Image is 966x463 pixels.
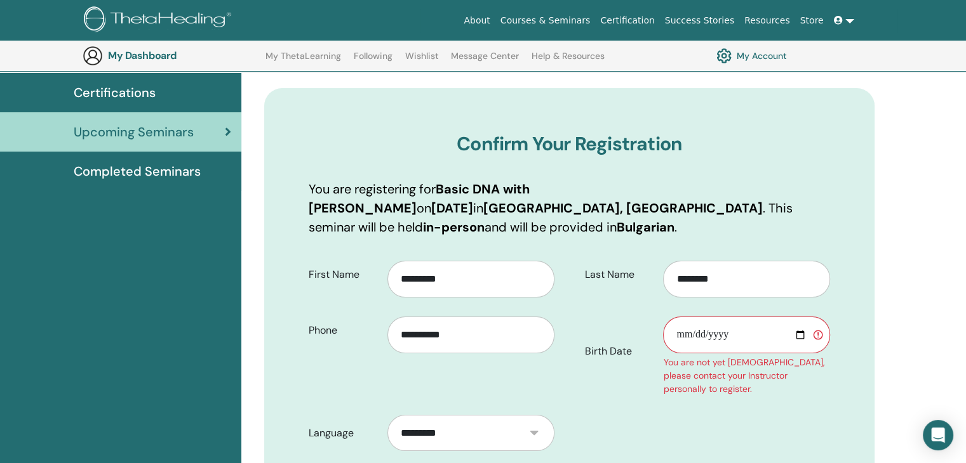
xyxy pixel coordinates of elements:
a: Courses & Seminars [495,9,596,32]
a: Help & Resources [532,51,605,71]
a: Certification [595,9,659,32]
a: About [459,9,495,32]
h3: Confirm Your Registration [309,133,830,155]
span: Certifications [74,83,156,102]
h3: My Dashboard [108,49,235,62]
div: You are not yet [DEMOGRAPHIC_DATA], please contact your Instructor personally to register. [663,356,830,396]
span: Completed Seminars [74,162,201,181]
b: in-person [423,219,485,235]
p: You are registering for on in . This seminar will be held and will be provided in . [309,179,830,237]
label: Last Name [575,263,664,287]
a: Wishlist [405,51,439,71]
b: Basic DNA with [PERSON_NAME] [309,181,530,216]
a: Resources [739,9,795,32]
a: Message Center [451,51,519,71]
a: My ThetaLearning [265,51,341,71]
img: generic-user-icon.jpg [83,46,103,66]
label: First Name [299,263,387,287]
label: Language [299,421,387,445]
label: Phone [299,318,387,342]
a: My Account [716,45,787,67]
b: [DATE] [431,200,473,216]
b: Bulgarian [617,219,674,235]
a: Store [795,9,829,32]
b: [GEOGRAPHIC_DATA], [GEOGRAPHIC_DATA] [483,200,763,216]
div: Open Intercom Messenger [923,420,953,450]
img: cog.svg [716,45,732,67]
a: Following [354,51,392,71]
img: logo.png [84,6,236,35]
span: Upcoming Seminars [74,122,194,141]
a: Success Stories [660,9,739,32]
label: Birth Date [575,339,664,363]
